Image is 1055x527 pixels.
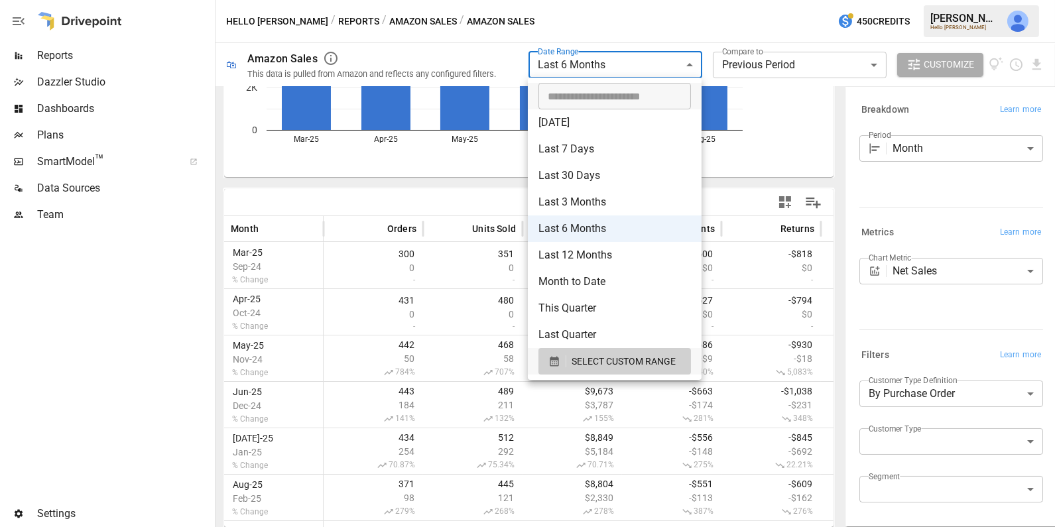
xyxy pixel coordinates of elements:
[528,322,702,348] li: Last Quarter
[528,189,702,215] li: Last 3 Months
[538,348,691,375] button: SELECT CUSTOM RANGE
[528,295,702,322] li: This Quarter
[528,268,702,295] li: Month to Date
[528,242,702,268] li: Last 12 Months
[528,136,702,162] li: Last 7 Days
[528,162,702,189] li: Last 30 Days
[528,109,702,136] li: [DATE]
[528,215,702,242] li: Last 6 Months
[572,353,676,370] span: SELECT CUSTOM RANGE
